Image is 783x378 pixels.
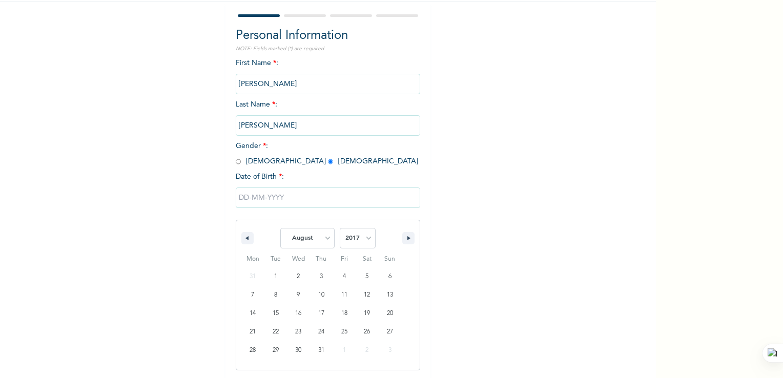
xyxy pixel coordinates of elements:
button: 15 [264,304,287,323]
span: 2 [297,267,300,286]
span: 30 [295,341,301,360]
span: 12 [364,286,370,304]
span: 23 [295,323,301,341]
span: Sat [356,251,379,267]
span: 20 [387,304,393,323]
span: Mon [241,251,264,267]
span: 3 [320,267,323,286]
button: 26 [356,323,379,341]
button: 29 [264,341,287,360]
button: 14 [241,304,264,323]
span: 6 [388,267,391,286]
span: 25 [341,323,347,341]
button: 31 [310,341,333,360]
span: 17 [318,304,324,323]
button: 25 [333,323,356,341]
button: 7 [241,286,264,304]
span: 4 [343,267,346,286]
p: NOTE: Fields marked (*) are required [236,45,420,53]
button: 17 [310,304,333,323]
span: 5 [365,267,368,286]
span: 22 [273,323,279,341]
button: 28 [241,341,264,360]
button: 20 [378,304,401,323]
span: 13 [387,286,393,304]
span: 29 [273,341,279,360]
span: 10 [318,286,324,304]
button: 19 [356,304,379,323]
span: Sun [378,251,401,267]
button: 11 [333,286,356,304]
span: 28 [250,341,256,360]
span: 31 [318,341,324,360]
button: 16 [287,304,310,323]
button: 6 [378,267,401,286]
span: Tue [264,251,287,267]
span: 9 [297,286,300,304]
span: 1 [274,267,277,286]
button: 3 [310,267,333,286]
input: Enter your first name [236,74,420,94]
button: 24 [310,323,333,341]
button: 9 [287,286,310,304]
button: 12 [356,286,379,304]
button: 23 [287,323,310,341]
button: 21 [241,323,264,341]
button: 5 [356,267,379,286]
h2: Personal Information [236,27,420,45]
span: 16 [295,304,301,323]
span: Fri [333,251,356,267]
span: 26 [364,323,370,341]
span: First Name : [236,59,420,88]
span: Date of Birth : [236,172,284,182]
span: 18 [341,304,347,323]
span: 27 [387,323,393,341]
button: 30 [287,341,310,360]
span: Thu [310,251,333,267]
span: 24 [318,323,324,341]
span: Wed [287,251,310,267]
button: 2 [287,267,310,286]
button: 4 [333,267,356,286]
span: 11 [341,286,347,304]
span: Gender : [DEMOGRAPHIC_DATA] [DEMOGRAPHIC_DATA] [236,142,418,165]
span: 15 [273,304,279,323]
button: 1 [264,267,287,286]
button: 22 [264,323,287,341]
span: 14 [250,304,256,323]
button: 8 [264,286,287,304]
span: 8 [274,286,277,304]
span: 19 [364,304,370,323]
button: 10 [310,286,333,304]
span: Last Name : [236,101,420,129]
input: DD-MM-YYYY [236,187,420,208]
button: 13 [378,286,401,304]
button: 18 [333,304,356,323]
input: Enter your last name [236,115,420,136]
span: 21 [250,323,256,341]
span: 7 [251,286,254,304]
button: 27 [378,323,401,341]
